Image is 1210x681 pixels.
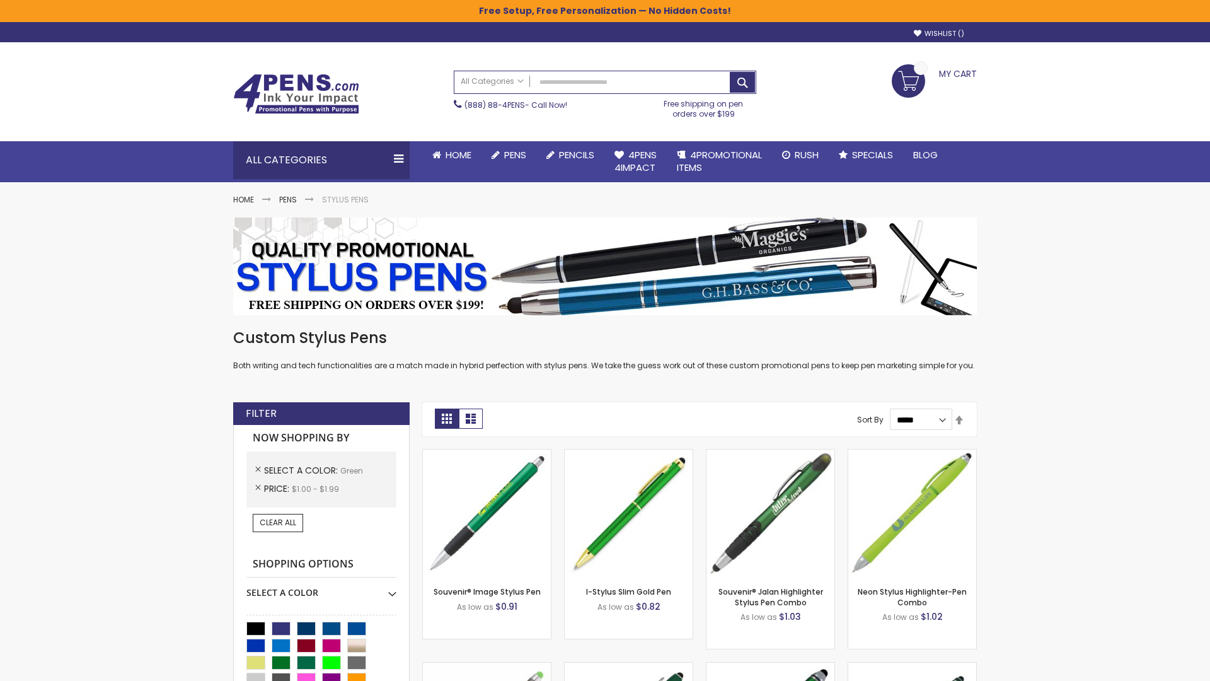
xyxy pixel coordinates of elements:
[848,450,976,578] img: Neon Stylus Highlighter-Pen Combo-Green
[434,586,541,597] a: Souvenir® Image Stylus Pen
[464,100,567,110] span: - Call Now!
[857,414,884,425] label: Sort By
[246,425,396,451] strong: Now Shopping by
[246,551,396,578] strong: Shopping Options
[718,586,823,607] a: Souvenir® Jalan Highlighter Stylus Pen Combo
[292,484,339,494] span: $1.00 - $1.99
[495,600,517,613] span: $0.91
[454,71,530,92] a: All Categories
[852,148,893,161] span: Specials
[565,450,693,578] img: I-Stylus Slim Gold-Green
[848,662,976,673] a: Colter Stylus Twist Metal Pen-Green
[921,610,943,623] span: $1.02
[233,194,254,205] a: Home
[706,450,834,578] img: Souvenir® Jalan Highlighter Stylus Pen Combo-Green
[565,449,693,460] a: I-Stylus Slim Gold-Green
[446,148,471,161] span: Home
[435,409,459,429] strong: Grid
[233,74,359,114] img: 4Pens Custom Pens and Promotional Products
[914,29,964,38] a: Wishlist
[829,141,903,169] a: Specials
[481,141,536,169] a: Pens
[772,141,829,169] a: Rush
[253,514,303,532] a: Clear All
[322,194,369,205] strong: Stylus Pens
[423,662,551,673] a: Islander Softy Gel with Stylus - ColorJet Imprint-Green
[848,449,976,460] a: Neon Stylus Highlighter-Pen Combo-Green
[706,662,834,673] a: Kyra Pen with Stylus and Flashlight-Green
[233,141,410,179] div: All Categories
[614,148,657,174] span: 4Pens 4impact
[233,218,977,315] img: Stylus Pens
[233,328,977,371] div: Both writing and tech functionalities are a match made in hybrid perfection with stylus pens. We ...
[246,578,396,599] div: Select A Color
[464,100,525,110] a: (888) 88-4PENS
[423,449,551,460] a: Souvenir® Image Stylus Pen-Green
[504,148,526,161] span: Pens
[586,586,671,597] a: I-Stylus Slim Gold Pen
[423,450,551,578] img: Souvenir® Image Stylus Pen-Green
[779,610,801,623] span: $1.03
[279,194,297,205] a: Pens
[422,141,481,169] a: Home
[260,517,296,528] span: Clear All
[882,612,919,622] span: As low as
[565,662,693,673] a: Custom Soft Touch® Metal Pens with Stylus-Green
[264,464,340,477] span: Select A Color
[340,465,363,476] span: Green
[604,141,667,182] a: 4Pens4impact
[667,141,772,182] a: 4PROMOTIONALITEMS
[903,141,948,169] a: Blog
[233,328,977,348] h1: Custom Stylus Pens
[677,148,762,174] span: 4PROMOTIONAL ITEMS
[913,148,938,161] span: Blog
[457,602,493,612] span: As low as
[740,612,777,622] span: As low as
[461,76,524,86] span: All Categories
[559,148,594,161] span: Pencils
[536,141,604,169] a: Pencils
[795,148,819,161] span: Rush
[651,94,757,119] div: Free shipping on pen orders over $199
[858,586,967,607] a: Neon Stylus Highlighter-Pen Combo
[597,602,634,612] span: As low as
[264,482,292,495] span: Price
[636,600,660,613] span: $0.82
[706,449,834,460] a: Souvenir® Jalan Highlighter Stylus Pen Combo-Green
[246,407,277,421] strong: Filter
